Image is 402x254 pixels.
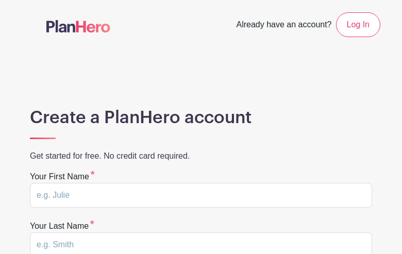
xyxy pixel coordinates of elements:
h1: Create a PlanHero account [30,107,372,128]
input: e.g. Julie [30,183,372,208]
span: Already have an account? [237,14,332,37]
img: logo-507f7623f17ff9eddc593b1ce0a138ce2505c220e1c5a4e2b4648c50719b7d32.svg [46,20,110,32]
a: Log In [336,12,380,37]
p: Get started for free. No credit card required. [30,150,372,162]
label: Your first name [30,171,95,183]
label: Your last name [30,220,94,232]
